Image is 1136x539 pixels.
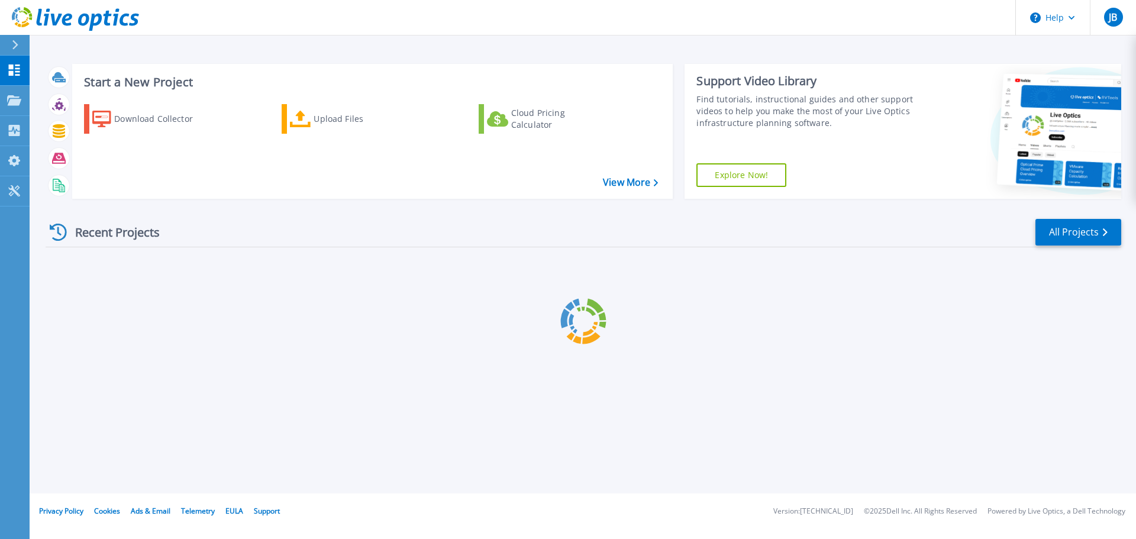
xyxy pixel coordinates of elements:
div: Download Collector [114,107,209,131]
h3: Start a New Project [84,76,658,89]
a: EULA [225,506,243,516]
a: Upload Files [282,104,414,134]
li: Powered by Live Optics, a Dell Technology [987,508,1125,515]
a: Cookies [94,506,120,516]
div: Support Video Library [696,73,919,89]
div: Find tutorials, instructional guides and other support videos to help you make the most of your L... [696,93,919,129]
li: Version: [TECHNICAL_ID] [773,508,853,515]
a: Download Collector [84,104,216,134]
a: Cloud Pricing Calculator [479,104,611,134]
a: View More [603,177,658,188]
li: © 2025 Dell Inc. All Rights Reserved [864,508,977,515]
a: All Projects [1035,219,1121,246]
div: Upload Files [314,107,408,131]
div: Cloud Pricing Calculator [511,107,606,131]
a: Ads & Email [131,506,170,516]
span: JB [1109,12,1117,22]
a: Telemetry [181,506,215,516]
a: Privacy Policy [39,506,83,516]
a: Support [254,506,280,516]
div: Recent Projects [46,218,176,247]
a: Explore Now! [696,163,786,187]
